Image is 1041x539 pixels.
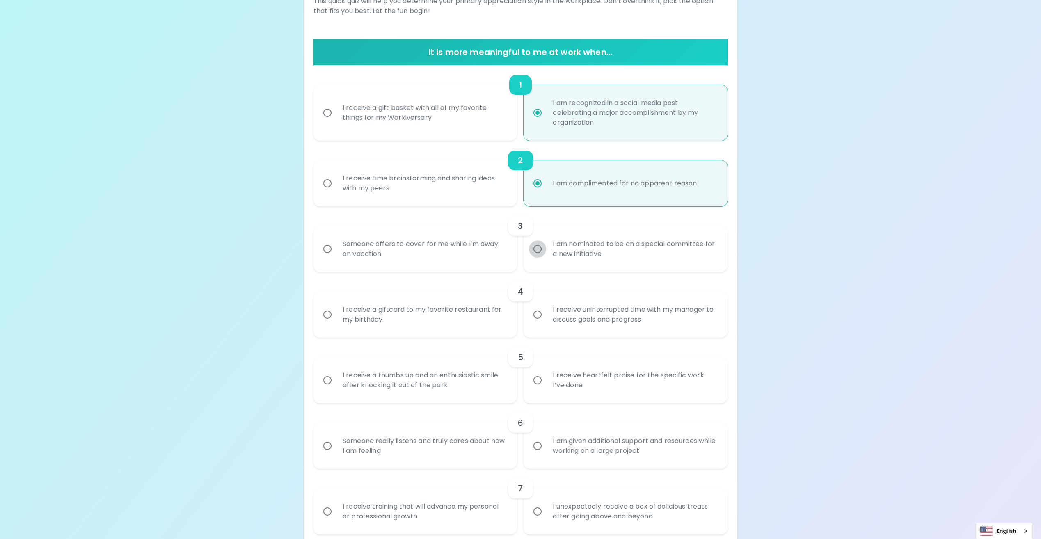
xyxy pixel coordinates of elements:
[336,93,513,132] div: I receive a gift basket with all of my favorite things for my Workiversary
[546,229,723,269] div: I am nominated to be on a special committee for a new initiative
[336,295,513,334] div: I receive a giftcard to my favorite restaurant for my birthday
[976,523,1033,539] aside: Language selected: English
[546,492,723,531] div: I unexpectedly receive a box of delicious treats after going above and beyond
[519,78,522,91] h6: 1
[313,403,728,469] div: choice-group-check
[546,169,703,198] div: I am complimented for no apparent reason
[518,416,523,429] h6: 6
[313,469,728,534] div: choice-group-check
[546,88,723,137] div: I am recognized in a social media post celebrating a major accomplishment by my organization
[518,219,523,233] h6: 3
[313,206,728,272] div: choice-group-check
[336,426,513,466] div: Someone really listens and truly cares about how I am feeling
[976,523,1033,539] div: Language
[336,361,513,400] div: I receive a thumbs up and an enthusiastic smile after knocking it out of the park
[313,338,728,403] div: choice-group-check
[546,361,723,400] div: I receive heartfelt praise for the specific work I’ve done
[518,154,523,167] h6: 2
[313,272,728,338] div: choice-group-check
[976,523,1032,539] a: English
[518,285,523,298] h6: 4
[336,492,513,531] div: I receive training that will advance my personal or professional growth
[546,295,723,334] div: I receive uninterrupted time with my manager to discuss goals and progress
[313,141,728,206] div: choice-group-check
[317,46,724,59] h6: It is more meaningful to me at work when...
[336,164,513,203] div: I receive time brainstorming and sharing ideas with my peers
[336,229,513,269] div: Someone offers to cover for me while I’m away on vacation
[546,426,723,466] div: I am given additional support and resources while working on a large project
[518,482,523,495] h6: 7
[518,351,523,364] h6: 5
[313,65,728,141] div: choice-group-check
